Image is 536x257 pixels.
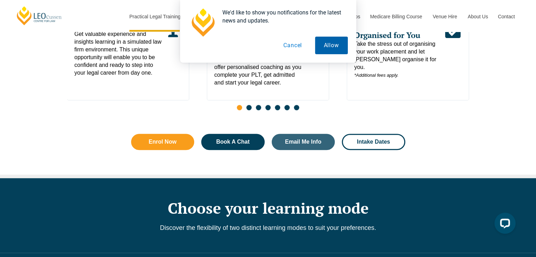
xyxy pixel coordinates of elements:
[67,13,469,114] div: Slides
[74,30,164,77] span: Get valuable experience and insights learning in a simulated law firm environment. This unique op...
[217,8,348,25] div: We'd like to show you notifications for the latest news and updates.
[207,13,329,100] div: 2 / 7
[272,134,335,150] a: Email Me Info
[342,134,405,150] a: Intake Dates
[357,139,390,145] span: Intake Dates
[67,224,469,232] p: Discover the flexibility of two distinct learning modes to suit your preferences.
[67,199,469,217] h2: Choose your learning mode
[265,105,271,110] span: Go to slide 4
[201,134,265,150] a: Book A Chat
[164,20,182,77] div: Read More
[275,37,311,54] button: Cancel
[275,105,280,110] span: Go to slide 5
[284,105,290,110] span: Go to slide 6
[354,73,399,78] em: *Additional fees apply.
[216,139,249,145] span: Book A Chat
[237,105,242,110] span: Go to slide 1
[67,13,189,100] div: 1 / 7
[256,105,261,110] span: Go to slide 3
[444,20,461,79] div: Read More
[315,37,348,54] button: Allow
[131,134,195,150] a: Enrol Now
[347,13,469,100] div: 3 / 7
[304,20,322,87] div: Read More
[489,210,518,239] iframe: LiveChat chat widget
[214,40,304,87] span: You’ll benefit from dedicated guidance by an experienced lawyer who serves as your mentor. They’l...
[294,105,299,110] span: Go to slide 7
[189,8,217,37] img: notification icon
[354,40,444,79] span: Take the stress out of organising your work placement and let [PERSON_NAME] organise it for you.
[246,105,252,110] span: Go to slide 2
[149,139,177,145] span: Enrol Now
[285,139,321,145] span: Email Me Info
